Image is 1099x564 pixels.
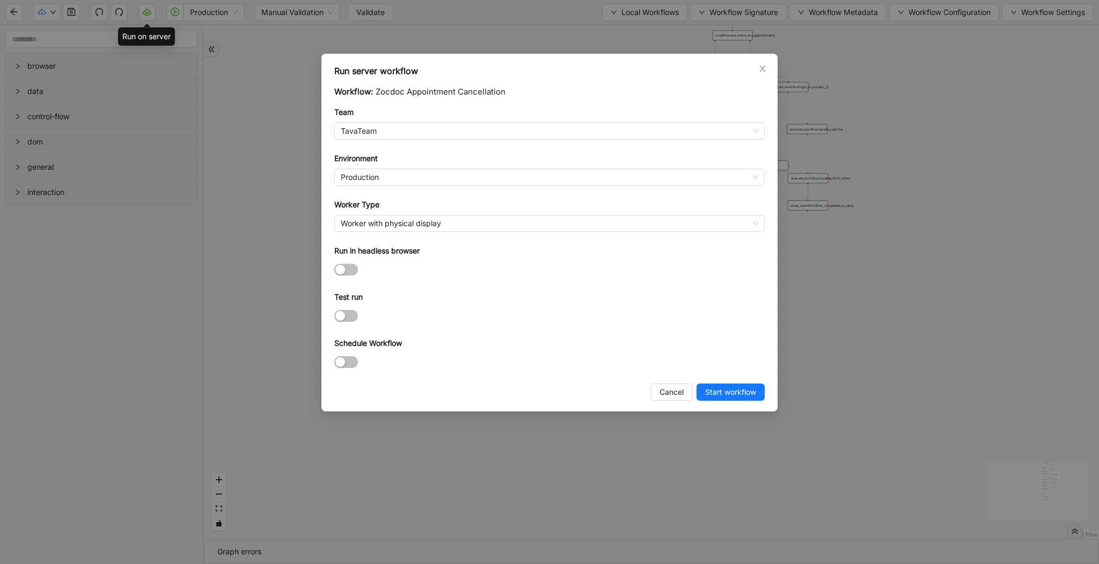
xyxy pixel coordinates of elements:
label: Test run [334,291,363,303]
label: Environment [334,153,378,164]
span: Zocdoc Appointment Cancellation [376,86,505,97]
label: Run in headless browser [334,245,420,257]
span: close [758,64,767,73]
span: Cancel [660,386,684,398]
button: Run in headless browser [334,264,358,276]
span: Workflow: [334,86,373,97]
button: Schedule Workflow [334,356,358,368]
span: Production [341,169,758,185]
button: Cancel [651,384,692,401]
button: Start workflow [697,384,765,401]
div: Run on server [118,27,175,46]
div: Run server workflow [334,64,765,77]
label: Worker Type [334,199,379,211]
button: Close [757,63,768,75]
span: Worker with physical display [341,215,758,232]
span: Start workflow [705,386,756,398]
label: Schedule Workflow [334,337,402,349]
span: TavaTeam [341,123,758,139]
button: Test run [334,310,358,322]
label: Team [334,106,354,118]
